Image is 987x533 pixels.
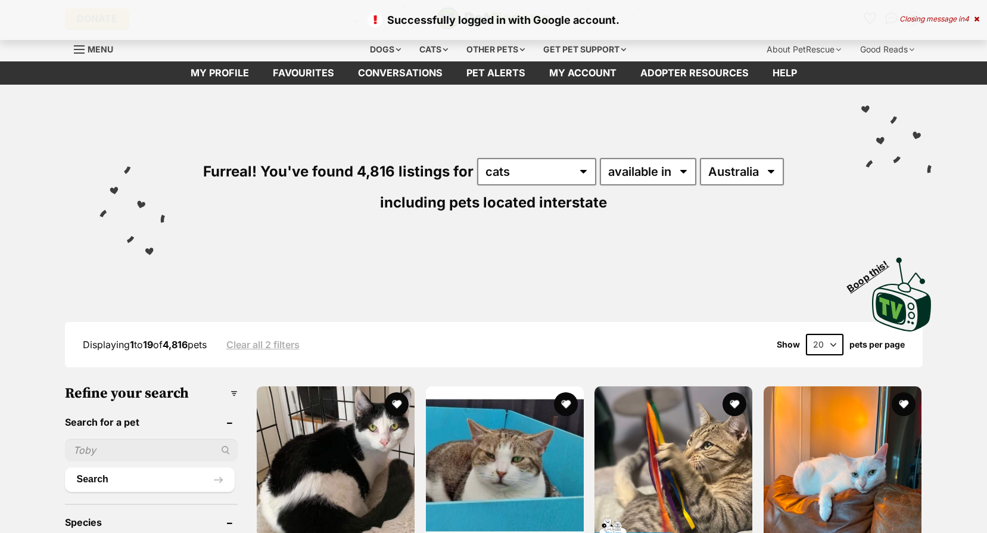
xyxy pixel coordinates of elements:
div: Dogs [362,38,409,61]
strong: 4,816 [163,339,188,351]
a: My account [537,61,628,85]
a: My profile [179,61,261,85]
label: pets per page [849,340,905,349]
p: Successfully logged in with Google account. [12,12,975,28]
header: Species [65,517,238,528]
a: Pet alerts [454,61,537,85]
a: Menu [74,38,122,59]
div: Cats [411,38,456,61]
header: Search for a pet [65,417,238,427]
h3: Refine your search [65,385,238,402]
span: Furreal! You've found 4,816 listings for [203,163,474,180]
a: Adopter resources [628,61,761,85]
strong: 1 [130,339,134,351]
a: Help [761,61,809,85]
button: Search [65,467,235,491]
button: favourite [553,392,577,416]
a: Clear all 2 filters [226,339,300,350]
div: About PetRescue [758,38,849,61]
div: Get pet support [535,38,634,61]
a: conversations [346,61,454,85]
span: including pets located interstate [380,194,607,211]
strong: 19 [143,339,153,351]
button: favourite [723,392,746,416]
img: PetRescue TV logo [872,258,932,331]
button: favourite [892,392,916,416]
div: Other pets [458,38,533,61]
div: Closing message in [899,15,979,23]
span: Menu [88,44,113,54]
span: Displaying to of pets [83,339,207,351]
button: favourite [385,392,409,416]
a: Favourites [261,61,346,85]
span: 4 [964,14,969,23]
div: Good Reads [852,38,923,61]
span: Boop this! [845,251,899,294]
input: Toby [65,439,238,461]
span: Show [777,340,800,349]
a: Boop this! [872,247,932,334]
